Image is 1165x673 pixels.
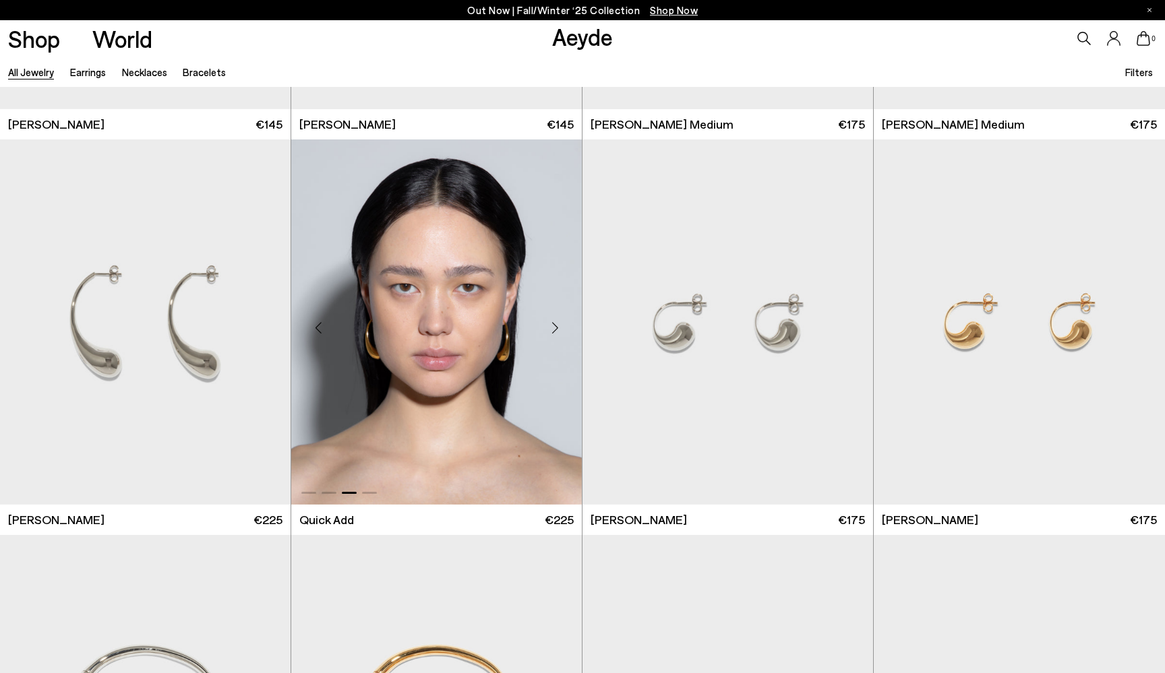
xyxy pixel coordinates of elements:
span: €145 [256,116,282,133]
div: 3 / 4 [291,139,582,505]
a: Earrings [70,66,106,78]
span: €175 [838,511,865,528]
a: Shop [8,27,60,51]
ul: variant [299,511,353,528]
a: [PERSON_NAME] €175 [874,505,1165,535]
span: €175 [1130,511,1157,528]
span: €225 [253,511,282,528]
a: Necklaces [122,66,167,78]
a: [PERSON_NAME] Medium €175 [874,109,1165,139]
img: Ravi 18kt Gold-Plated Earrings [291,139,582,505]
a: Next slide Previous slide [582,139,873,505]
span: €225 [545,511,574,528]
a: [PERSON_NAME] Medium €175 [582,109,873,139]
img: Gus 18kt Gold-Plated Earrings [874,139,1165,505]
a: 0 [1137,31,1150,46]
span: [PERSON_NAME] [8,511,104,528]
a: World [92,27,152,51]
a: Bracelets [183,66,226,78]
span: [PERSON_NAME] [882,511,978,528]
span: Filters [1125,66,1153,78]
li: Quick Add [299,511,354,528]
span: [PERSON_NAME] [591,511,687,528]
span: [PERSON_NAME] [299,116,396,133]
span: [PERSON_NAME] Medium [882,116,1025,133]
span: [PERSON_NAME] [8,116,104,133]
a: [PERSON_NAME] €145 [291,109,582,139]
a: Quick Add €225 [291,505,582,535]
a: Next slide Previous slide [291,139,582,505]
div: Previous slide [298,307,338,348]
p: Out Now | Fall/Winter ‘25 Collection [467,2,698,19]
a: [PERSON_NAME] €175 [582,505,873,535]
div: 1 / 4 [582,139,873,505]
a: All Jewelry [8,66,54,78]
span: €175 [838,116,865,133]
span: Navigate to /collections/new-in [650,4,698,16]
img: Gus Palladium-Plated Earrings [582,139,873,505]
a: Aeyde [552,22,613,51]
span: €175 [1130,116,1157,133]
span: [PERSON_NAME] Medium [591,116,734,133]
span: 0 [1150,35,1157,42]
div: Next slide [535,307,575,348]
span: €145 [547,116,574,133]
